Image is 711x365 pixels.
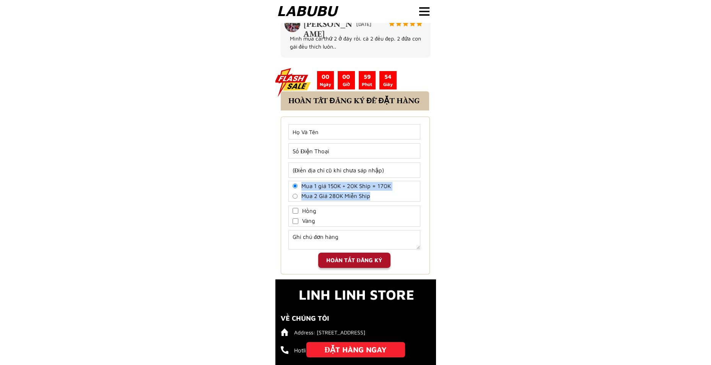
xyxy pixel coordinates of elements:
input: Input phone_number [289,144,420,158]
p: [PERSON_NAME] [303,19,357,39]
input: Input address [289,163,420,177]
span: Mua 2 Giá 280K Miễn Ship [301,192,370,201]
h6: Address: [STREET_ADDRESS] [294,328,410,336]
p: Mình mua cái thứ 2 ở đây rồi. cả 2 đều đẹp. 2 đứa con gái đều thích luôn.. [290,34,421,58]
div: ĐẶT HÀNG NGAY [306,344,405,355]
h3: LINH LINH STORE [288,284,425,305]
h6: Hotline: 0366.795.042 [294,346,379,355]
h3: HOÀN TẤT ĐĂNG KÝ ĐỂ ĐẶT HÀNG [288,95,443,106]
input: Mua 1 giá 150K + 20K Ship = 170K [293,183,298,188]
span: Hồng [302,207,316,216]
span: Mua 1 giá 150K + 20K Ship = 170K [301,182,391,191]
div: HOÀN TẤT ĐĂNG KÝ [318,256,390,265]
h3: [DATE] [356,21,389,28]
input: Input full_name [289,125,420,139]
input: Vàng [293,218,298,224]
input: Mua 2 Giá 280K Miễn Ship [293,194,298,199]
input: Hồng [293,208,298,214]
span: Vàng [302,217,315,225]
p: VỀ CHÚNG TÔI [281,313,392,323]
